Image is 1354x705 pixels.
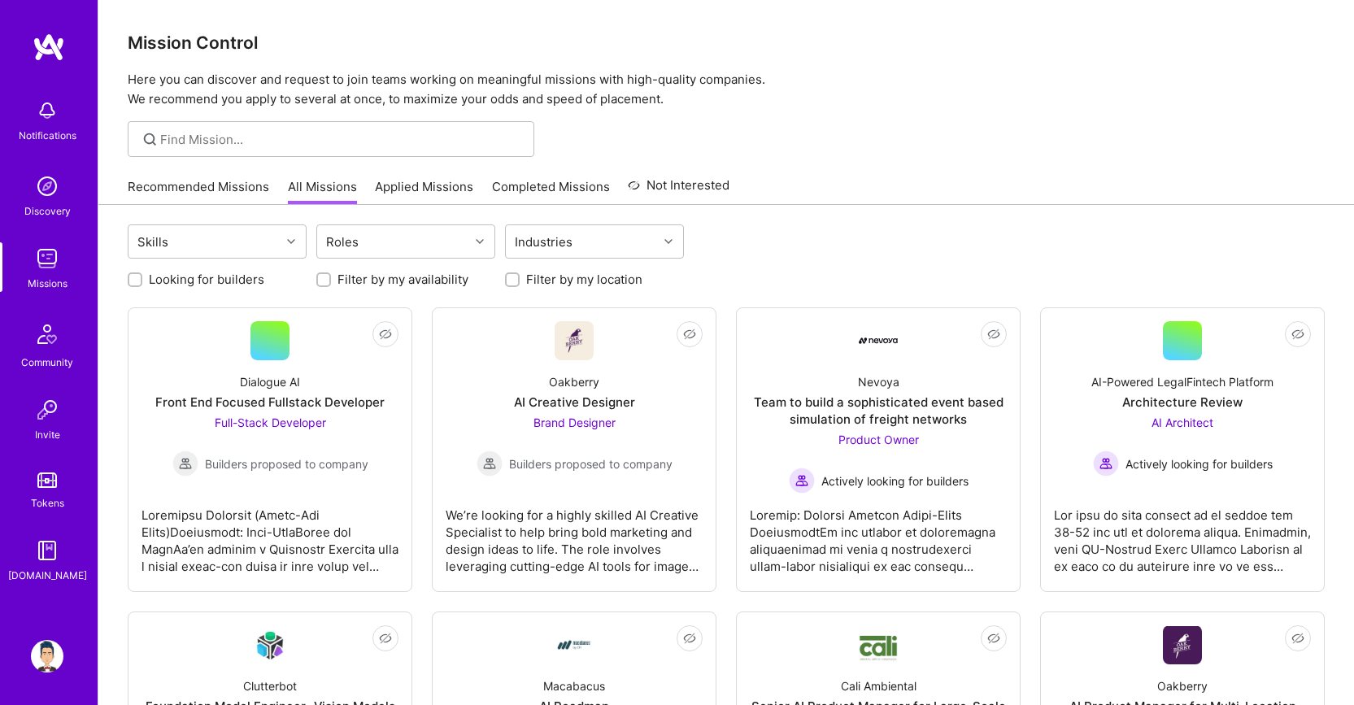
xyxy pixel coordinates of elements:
[841,677,916,694] div: Cali Ambiental
[1152,416,1213,429] span: AI Architect
[205,455,368,472] span: Builders proposed to company
[821,472,969,490] span: Actively looking for builders
[1054,321,1311,578] a: AI-Powered LegalFintech PlatformArchitecture ReviewAI Architect Actively looking for buildersActi...
[477,450,503,477] img: Builders proposed to company
[19,127,76,144] div: Notifications
[628,176,729,205] a: Not Interested
[476,237,484,246] i: icon Chevron
[141,321,398,578] a: Dialogue AIFront End Focused Fullstack DeveloperFull-Stack Developer Builders proposed to company...
[492,178,610,205] a: Completed Missions
[511,230,577,254] div: Industries
[1125,455,1273,472] span: Actively looking for builders
[31,494,64,511] div: Tokens
[31,394,63,426] img: Invite
[859,629,898,662] img: Company Logo
[526,271,642,288] label: Filter by my location
[446,494,703,575] div: We’re looking for a highly skilled AI Creative Specialist to help bring bold marketing and design...
[683,632,696,645] i: icon EyeClosed
[750,494,1007,575] div: Loremip: Dolorsi Ametcon Adipi-Elits DoeiusmodtEm inc utlabor et doloremagna aliquaenimad mi veni...
[379,632,392,645] i: icon EyeClosed
[789,468,815,494] img: Actively looking for builders
[24,202,71,220] div: Discovery
[240,373,300,390] div: Dialogue AI
[1054,494,1311,575] div: Lor ipsu do sita consect ad el seddoe tem 38-52 inc utl et dolorema aliqua. Enimadmin, veni QU-No...
[31,640,63,672] img: User Avatar
[31,534,63,567] img: guide book
[21,354,73,371] div: Community
[1091,373,1273,390] div: AI-Powered LegalFintech Platform
[160,131,522,148] input: Find Mission...
[683,328,696,341] i: icon EyeClosed
[215,416,326,429] span: Full-Stack Developer
[35,426,60,443] div: Invite
[750,321,1007,578] a: Company LogoNevoyaTeam to build a sophisticated event based simulation of freight networksProduct...
[375,178,473,205] a: Applied Missions
[1093,450,1119,477] img: Actively looking for builders
[33,33,65,62] img: logo
[31,242,63,275] img: teamwork
[514,394,635,411] div: AI Creative Designer
[250,626,290,664] img: Company Logo
[128,33,1325,53] h3: Mission Control
[555,321,594,360] img: Company Logo
[533,416,616,429] span: Brand Designer
[509,455,673,472] span: Builders proposed to company
[172,450,198,477] img: Builders proposed to company
[243,677,297,694] div: Clutterbot
[141,130,159,149] i: icon SearchGrey
[31,94,63,127] img: bell
[337,271,468,288] label: Filter by my availability
[31,170,63,202] img: discovery
[1291,328,1304,341] i: icon EyeClosed
[8,567,87,584] div: [DOMAIN_NAME]
[859,337,898,344] img: Company Logo
[664,237,673,246] i: icon Chevron
[287,237,295,246] i: icon Chevron
[28,275,67,292] div: Missions
[838,433,919,446] span: Product Owner
[549,373,599,390] div: Oakberry
[987,632,1000,645] i: icon EyeClosed
[37,472,57,488] img: tokens
[1163,626,1202,664] img: Company Logo
[1157,677,1208,694] div: Oakberry
[322,230,363,254] div: Roles
[750,394,1007,428] div: Team to build a sophisticated event based simulation of freight networks
[379,328,392,341] i: icon EyeClosed
[155,394,385,411] div: Front End Focused Fullstack Developer
[1291,632,1304,645] i: icon EyeClosed
[128,178,269,205] a: Recommended Missions
[141,494,398,575] div: Loremipsu Dolorsit (Ametc-Adi Elits)Doeiusmodt: Inci-UtlaBoree dol MagnAa’en adminim v Quisnostr ...
[149,271,264,288] label: Looking for builders
[288,178,357,205] a: All Missions
[543,677,605,694] div: Macabacus
[555,625,594,664] img: Company Logo
[28,315,67,354] img: Community
[987,328,1000,341] i: icon EyeClosed
[446,321,703,578] a: Company LogoOakberryAI Creative DesignerBrand Designer Builders proposed to companyBuilders propo...
[27,640,67,672] a: User Avatar
[858,373,899,390] div: Nevoya
[133,230,172,254] div: Skills
[128,70,1325,109] p: Here you can discover and request to join teams working on meaningful missions with high-quality ...
[1122,394,1243,411] div: Architecture Review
